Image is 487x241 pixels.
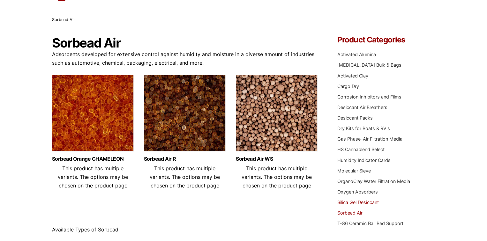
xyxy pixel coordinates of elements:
span: Sorbead Air [52,17,75,22]
a: Humidity Indicator Cards [337,157,391,163]
a: Sorbead Air R [144,156,226,162]
a: HS Cannablend Select [337,147,385,152]
a: Activated Alumina [337,52,376,57]
p: Adsorbents developed for extensive control against humidity and moisture in a diverse amount of i... [52,50,318,67]
a: Cargo Dry [337,84,359,89]
a: [MEDICAL_DATA] Bulk & Bags [337,62,401,68]
span: This product has multiple variants. The options may be chosen on the product page [242,165,312,189]
a: Sorbead Orange CHAMELEON [52,156,134,162]
p: Available Types of Sorbead [52,225,318,234]
a: Desiccant Air Breathers [337,105,387,110]
a: OrganoClay Water Filtration Media [337,179,410,184]
a: Dry Kits for Boats & RV's [337,126,390,131]
a: Gas Phase-Air Filtration Media [337,136,402,142]
a: Silica Gel Desiccant [337,200,379,205]
a: Molecular Sieve [337,168,371,173]
a: Activated Clay [337,73,368,78]
a: Oxygen Absorbers [337,189,378,194]
span: This product has multiple variants. The options may be chosen on the product page [58,165,128,189]
a: Corrosion Inhibitors and Films [337,94,401,99]
span: This product has multiple variants. The options may be chosen on the product page [150,165,220,189]
a: Desiccant Packs [337,115,373,120]
a: T-86 Ceramic Ball Bed Support [337,221,403,226]
a: Sorbead Air WS [236,156,318,162]
h4: Product Categories [337,36,435,44]
a: Sorbead Air [337,210,363,215]
h1: Sorbead Air [52,36,318,50]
